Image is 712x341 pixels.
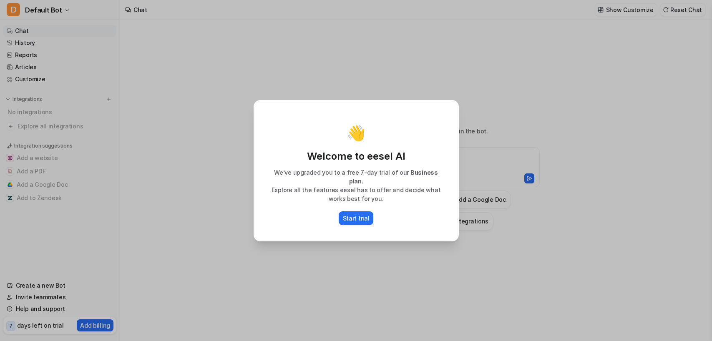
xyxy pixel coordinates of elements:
p: 👋 [347,125,365,141]
p: Explore all the features eesel has to offer and decide what works best for you. [263,186,449,203]
p: Welcome to eesel AI [263,150,449,163]
button: Start trial [339,211,374,225]
p: Start trial [343,214,370,223]
p: We’ve upgraded you to a free 7-day trial of our [263,168,449,186]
